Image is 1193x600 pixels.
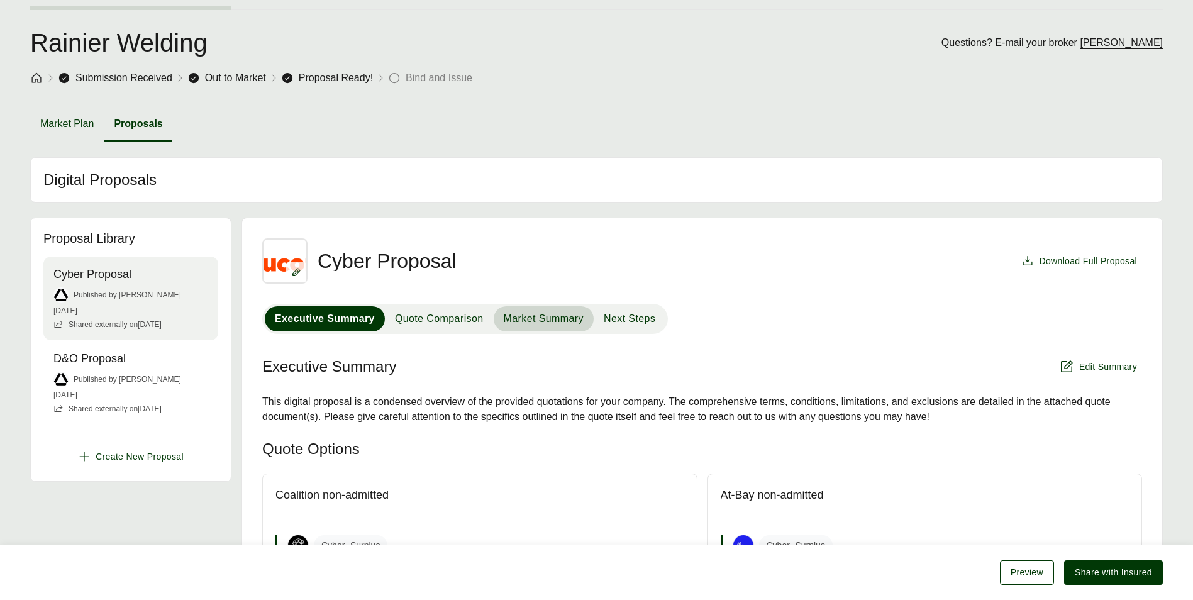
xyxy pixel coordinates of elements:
[1080,35,1163,50] a: [PERSON_NAME]
[1000,560,1054,585] button: Preview
[604,311,655,326] span: Next Steps
[53,305,208,316] span: [DATE]
[288,535,308,555] img: Coalition
[53,267,208,282] span: Cyber Proposal
[314,535,387,555] span: Cyber - Surplus
[74,289,181,301] span: Published by [PERSON_NAME]
[385,306,494,331] button: Quote Comparison
[1075,566,1152,579] span: Share with Insured
[75,70,172,86] span: Submission Received
[262,440,360,458] div: Quote Options
[53,351,208,367] span: D&O Proposal
[69,403,162,414] span: Shared externally on [DATE]
[104,106,172,142] button: Proposals
[53,389,208,401] span: [DATE]
[1011,566,1043,579] span: Preview
[594,306,665,331] button: Next Steps
[733,535,753,555] img: At-Bay
[318,251,986,271] h3: Cyber Proposal
[1016,250,1142,273] button: Download Full Proposal
[262,357,396,376] span: Executive Summary
[43,341,218,425] a: D&O ProposalPublished by [PERSON_NAME][DATE]Shared externally on[DATE]
[30,30,901,55] h1: Rainier Welding
[1039,255,1137,268] span: Download Full Proposal
[205,70,266,86] span: Out to Market
[504,311,584,326] span: Market Summary
[43,257,218,340] a: Cyber ProposalPublished by [PERSON_NAME][DATE]Shared externally on[DATE]
[494,306,594,331] button: Market Summary
[299,70,373,86] span: Proposal Ready!
[96,450,184,464] span: Create New Proposal
[43,231,218,247] h3: Proposal Library
[395,311,484,326] span: Quote Comparison
[406,70,472,86] span: Bind and Issue
[30,106,104,142] button: Market Plan
[43,445,218,469] button: Create New Proposal
[721,487,1129,504] div: At-Bay non-admitted
[275,487,684,504] div: Coalition non-admitted
[1059,359,1137,374] span: Edit Summary
[262,394,1142,425] div: This digital proposal is a condensed overview of the provided quotations for your company. The co...
[74,374,181,385] span: Published by [PERSON_NAME]
[43,170,1150,189] h2: Digital Proposals
[69,319,162,330] span: Shared externally on [DATE]
[941,35,1163,50] span: Questions? E-mail your broker
[1064,560,1163,585] button: Share with Insured
[1054,354,1142,379] button: Edit Summary
[759,535,833,555] span: Cyber - Surplus
[916,33,936,53] img: Anzen Broker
